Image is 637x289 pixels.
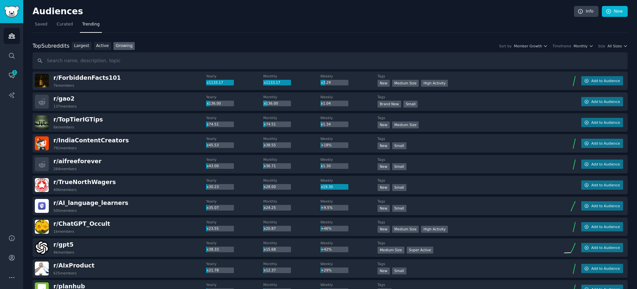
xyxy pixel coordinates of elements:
[574,6,599,17] a: Info
[206,262,263,266] dt: Yearly
[263,282,320,287] dt: Monthly
[33,6,574,17] h2: Audiences
[53,74,121,81] span: r/ ForbiddenFacts101
[607,44,622,48] span: All Sizes
[82,22,100,27] span: Trending
[4,6,19,18] img: GummySearch logo
[263,262,320,266] dt: Monthly
[53,229,74,234] div: 1k members
[403,101,418,108] div: Small
[207,226,219,230] span: x23.55
[321,80,331,84] span: x3.29
[591,99,620,104] span: Add to Audience
[263,199,320,204] dt: Monthly
[53,220,110,227] span: r/ ChatGPT_Occult
[207,80,223,84] span: x1133.17
[378,178,549,183] dt: Tags
[53,208,77,213] div: 505 members
[264,122,276,126] span: x74.51
[263,241,320,245] dt: Monthly
[206,199,263,204] dt: Yearly
[264,143,276,147] span: x38.55
[264,101,278,105] span: x136.00
[54,19,75,33] a: Curated
[392,163,406,170] div: Small
[53,104,77,109] div: 137 members
[421,80,448,87] div: High Activity
[53,187,77,192] div: 406 members
[552,44,571,48] div: Timeframe
[206,157,263,162] dt: Yearly
[320,220,378,224] dt: Weekly
[35,178,49,192] img: TrueNorthWagers
[514,44,548,48] button: Member Growth
[378,226,390,233] div: New
[602,6,628,17] a: New
[94,42,111,50] a: Active
[598,44,605,48] div: Size
[35,199,49,213] img: AI_language_learners
[581,139,623,148] button: Add to Audience
[378,74,549,78] dt: Tags
[378,205,390,212] div: New
[53,83,74,88] div: 7k members
[378,136,549,141] dt: Tags
[320,282,378,287] dt: Weekly
[320,74,378,78] dt: Weekly
[264,164,276,168] span: x36.71
[53,241,74,248] span: r/ gpt5
[581,201,623,211] button: Add to Audience
[206,116,263,120] dt: Yearly
[574,44,588,48] span: Monthly
[321,185,333,189] span: x19.30
[320,262,378,266] dt: Weekly
[591,224,620,229] span: Add to Audience
[392,142,406,149] div: Small
[591,245,620,250] span: Add to Audience
[263,136,320,141] dt: Monthly
[321,143,331,147] span: +18%
[591,120,620,125] span: Add to Audience
[53,158,102,165] span: r/ aifreeforever
[378,267,390,274] div: New
[264,226,276,230] span: x20.87
[321,268,331,272] span: +29%
[320,199,378,204] dt: Weekly
[421,226,448,233] div: High Activity
[263,178,320,183] dt: Monthly
[80,19,102,33] a: Trending
[321,122,331,126] span: x1.34
[392,205,406,212] div: Small
[320,241,378,245] dt: Weekly
[407,247,434,254] div: Super Active
[263,220,320,224] dt: Monthly
[591,162,620,167] span: Add to Audience
[378,80,390,87] div: New
[53,179,116,185] span: r/ TrueNorthWagers
[53,95,75,102] span: r/ gao2
[53,146,77,150] div: 791 members
[378,199,549,204] dt: Tags
[207,185,219,189] span: x30.23
[263,116,320,120] dt: Monthly
[607,44,628,48] button: All Sizes
[378,142,390,149] div: New
[206,282,263,287] dt: Yearly
[72,42,92,50] a: Largest
[264,80,280,84] span: x1133.17
[320,178,378,183] dt: Weekly
[113,42,135,50] a: Growing
[35,22,47,27] span: Saved
[53,125,74,129] div: 6k members
[35,241,49,255] img: gpt5
[53,250,74,255] div: 4k members
[263,95,320,99] dt: Monthly
[378,116,549,120] dt: Tags
[321,206,332,210] span: +9.5%
[263,74,320,78] dt: Monthly
[207,268,219,272] span: x21.78
[35,74,49,88] img: ForbiddenFacts101
[33,19,50,33] a: Saved
[392,80,419,87] div: Medium Size
[207,164,219,168] span: x43.00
